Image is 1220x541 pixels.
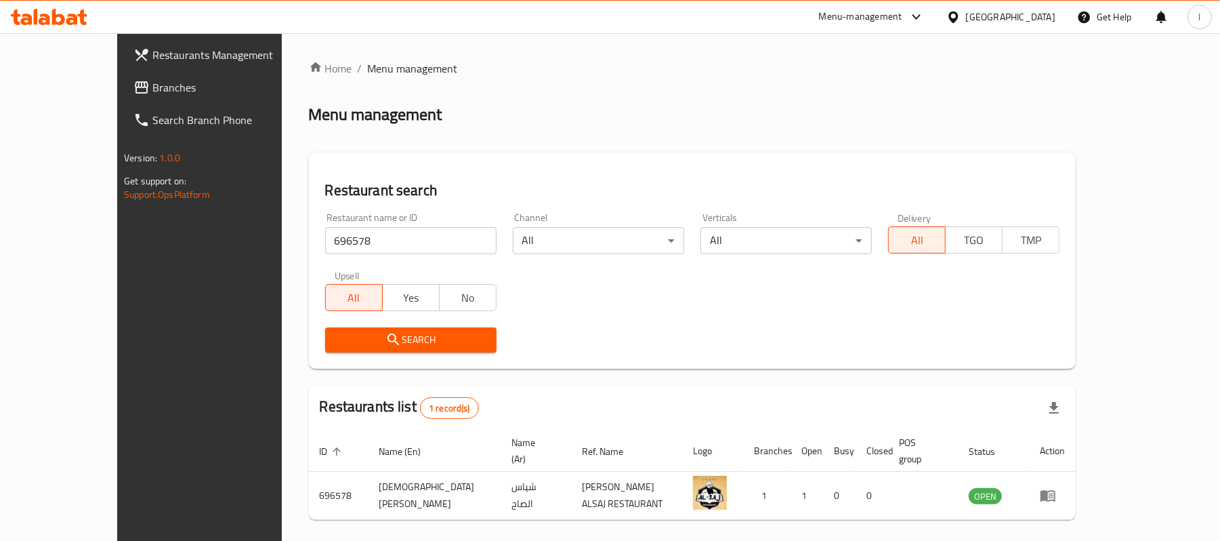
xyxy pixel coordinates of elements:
[358,60,362,77] li: /
[320,443,345,460] span: ID
[152,112,310,128] span: Search Branch Phone
[571,472,682,520] td: [PERSON_NAME] ALSAJ RESTAURANT
[1029,430,1076,472] th: Action
[1198,9,1200,24] span: l
[888,226,946,254] button: All
[420,397,479,419] div: Total records count
[159,149,180,167] span: 1.0.0
[945,226,1003,254] button: TGO
[899,435,942,467] span: POS group
[325,227,497,254] input: Search for restaurant name or ID..
[124,149,157,167] span: Version:
[368,60,458,77] span: Menu management
[320,397,479,419] h2: Restaurants list
[309,430,1076,520] table: enhanced table
[309,472,369,520] td: 696578
[823,430,856,472] th: Busy
[421,402,478,415] span: 1 record(s)
[682,430,743,472] th: Logo
[1040,487,1065,504] div: Menu
[379,443,439,460] span: Name (En)
[969,488,1002,504] div: OPEN
[124,172,186,190] span: Get support on:
[743,472,791,520] td: 1
[501,472,571,520] td: شياس الصاج
[335,270,360,280] label: Upsell
[325,180,1059,201] h2: Restaurant search
[388,288,434,308] span: Yes
[823,472,856,520] td: 0
[819,9,902,25] div: Menu-management
[123,104,321,136] a: Search Branch Phone
[439,284,497,311] button: No
[856,430,888,472] th: Closed
[966,9,1055,24] div: [GEOGRAPHIC_DATA]
[969,489,1002,504] span: OPEN
[513,227,684,254] div: All
[369,472,501,520] td: [DEMOGRAPHIC_DATA][PERSON_NAME]
[325,284,383,311] button: All
[700,227,872,254] div: All
[309,60,1076,77] nav: breadcrumb
[1038,392,1070,424] div: Export file
[951,231,997,250] span: TGO
[123,39,321,71] a: Restaurants Management
[336,332,486,348] span: Search
[152,79,310,96] span: Branches
[124,186,210,203] a: Support.OpsPlatform
[123,71,321,104] a: Branches
[511,435,555,467] span: Name (Ar)
[693,476,727,510] img: Shiyas Alsaj
[791,430,823,472] th: Open
[325,327,497,353] button: Search
[743,430,791,472] th: Branches
[898,213,931,222] label: Delivery
[894,231,940,250] span: All
[969,443,1013,460] span: Status
[445,288,491,308] span: No
[1002,226,1059,254] button: TMP
[331,288,377,308] span: All
[309,104,442,125] h2: Menu management
[582,443,641,460] span: Ref. Name
[152,47,310,63] span: Restaurants Management
[1008,231,1054,250] span: TMP
[856,472,888,520] td: 0
[309,60,352,77] a: Home
[382,284,440,311] button: Yes
[791,472,823,520] td: 1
